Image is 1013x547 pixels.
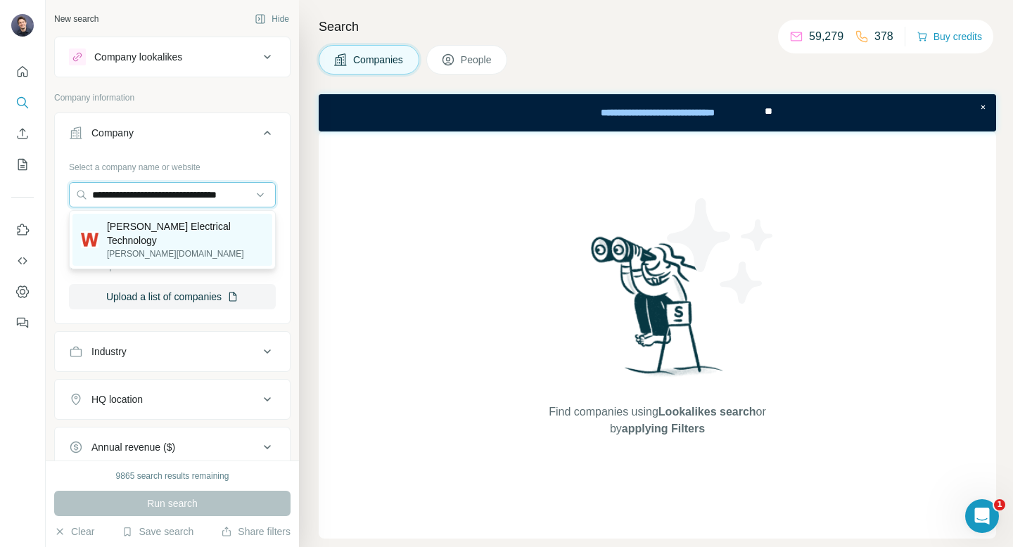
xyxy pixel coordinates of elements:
[11,59,34,84] button: Quick start
[245,8,299,30] button: Hide
[55,430,290,464] button: Annual revenue ($)
[54,13,98,25] div: New search
[809,28,843,45] p: 59,279
[54,91,291,104] p: Company information
[11,310,34,335] button: Feedback
[69,155,276,174] div: Select a company name or website
[54,525,94,539] button: Clear
[319,17,996,37] h4: Search
[11,152,34,177] button: My lists
[658,406,756,418] span: Lookalikes search
[658,188,784,314] img: Surfe Illustration - Stars
[55,116,290,155] button: Company
[81,231,98,249] img: Weidmann Electrical Technology
[122,525,193,539] button: Save search
[994,499,1005,510] span: 1
[11,90,34,115] button: Search
[965,499,999,533] iframe: Intercom live chat
[55,382,290,416] button: HQ location
[55,335,290,368] button: Industry
[11,248,34,273] button: Use Surfe API
[11,217,34,243] button: Use Surfe on LinkedIn
[107,247,264,260] p: [PERSON_NAME][DOMAIN_NAME]
[221,525,291,539] button: Share filters
[116,470,229,482] div: 9865 search results remaining
[585,233,731,390] img: Surfe Illustration - Woman searching with binoculars
[319,94,996,131] iframe: Banner
[874,28,893,45] p: 378
[917,27,982,46] button: Buy credits
[544,404,770,437] span: Find companies using or by
[353,53,404,67] span: Companies
[94,50,182,64] div: Company lookalikes
[69,284,276,309] button: Upload a list of companies
[91,126,134,140] div: Company
[91,392,143,406] div: HQ location
[11,14,34,37] img: Avatar
[91,345,127,359] div: Industry
[11,121,34,146] button: Enrich CSV
[91,440,175,454] div: Annual revenue ($)
[461,53,493,67] span: People
[55,40,290,74] button: Company lookalikes
[622,423,705,435] span: applying Filters
[11,279,34,304] button: Dashboard
[107,219,264,247] p: [PERSON_NAME] Electrical Technology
